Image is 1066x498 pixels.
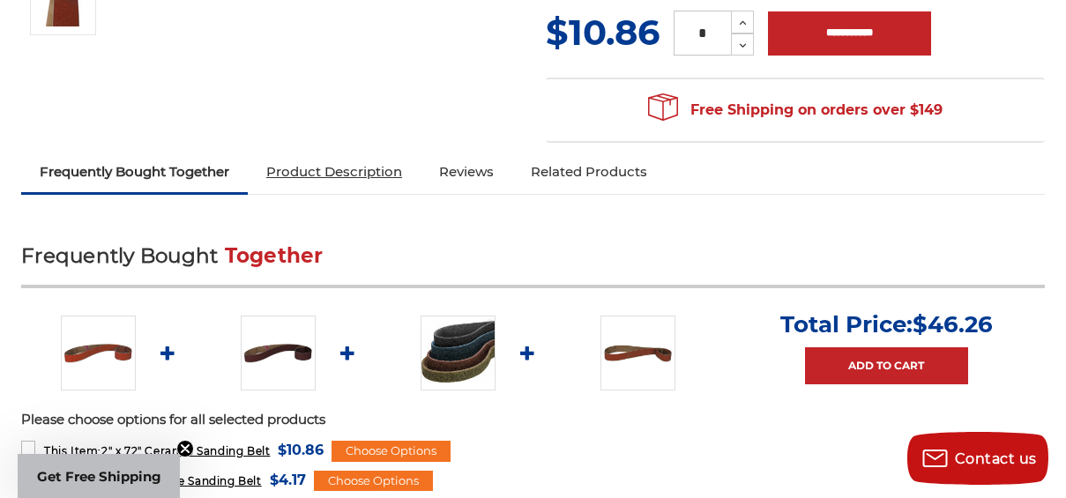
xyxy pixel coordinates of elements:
button: Contact us [907,432,1048,485]
span: Contact us [955,450,1037,467]
div: Choose Options [332,441,451,462]
p: Total Price: [780,310,993,338]
span: $10.86 [278,438,324,462]
span: Get Free Shipping [37,468,161,485]
div: Get Free ShippingClose teaser [18,454,180,498]
a: Related Products [512,152,666,191]
a: Reviews [421,152,512,191]
div: Choose Options [314,471,433,492]
p: Please choose options for all selected products [21,410,1045,430]
button: Close teaser [176,440,194,457]
span: $4.17 [270,468,306,492]
span: $46.26 [913,310,993,338]
a: Product Description [248,152,421,191]
strong: This Item: [44,444,101,457]
span: Frequently Bought [21,243,218,268]
span: $10.86 [546,11,660,54]
img: 2" x 72" Ceramic Pipe Sanding Belt [61,316,136,390]
span: Free Shipping on orders over $149 [648,93,943,128]
a: Frequently Bought Together [21,152,248,191]
span: Together [225,243,324,268]
a: Add to Cart [805,347,968,384]
span: 2" x 72" Ceramic Sanding Belt [44,444,270,457]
